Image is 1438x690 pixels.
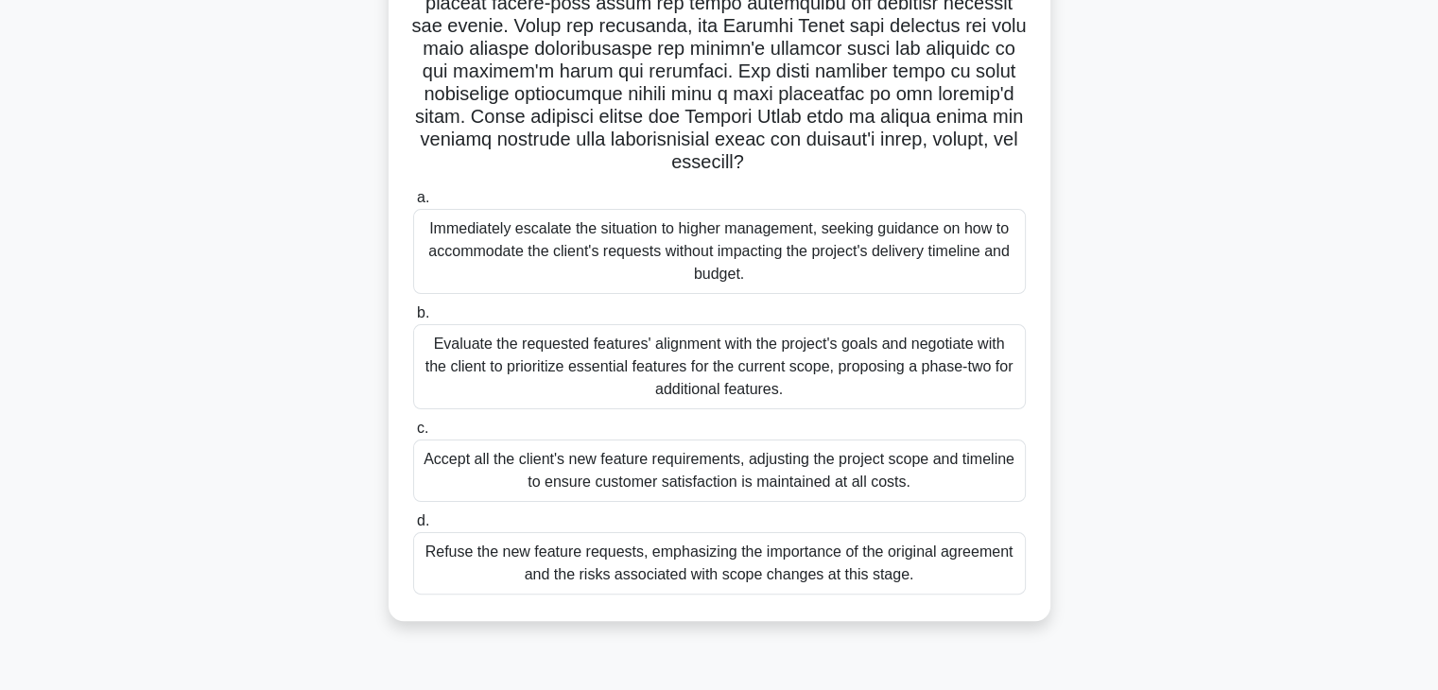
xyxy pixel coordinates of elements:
[413,532,1026,595] div: Refuse the new feature requests, emphasizing the importance of the original agreement and the ris...
[417,189,429,205] span: a.
[417,512,429,528] span: d.
[417,420,428,436] span: c.
[413,440,1026,502] div: Accept all the client's new feature requirements, adjusting the project scope and timeline to ens...
[417,304,429,320] span: b.
[413,209,1026,294] div: Immediately escalate the situation to higher management, seeking guidance on how to accommodate t...
[413,324,1026,409] div: Evaluate the requested features' alignment with the project's goals and negotiate with the client...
